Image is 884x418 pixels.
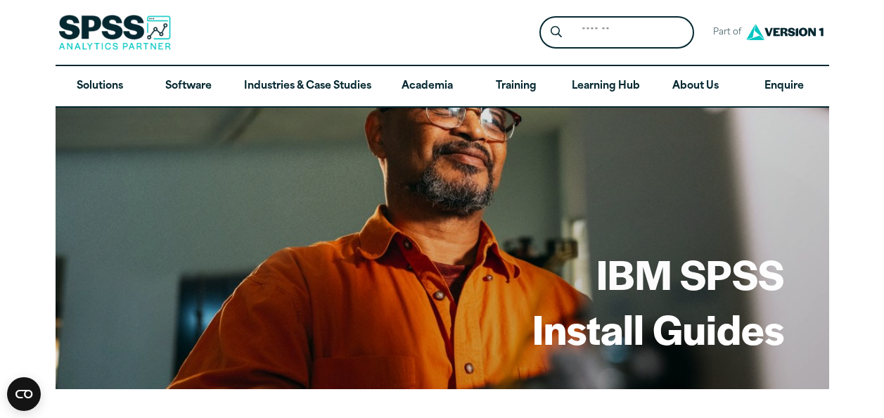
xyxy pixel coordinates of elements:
a: Learning Hub [560,66,651,107]
a: Training [471,66,560,107]
a: Industries & Case Studies [233,66,383,107]
nav: Desktop version of site main menu [56,66,829,107]
svg: Search magnifying glass icon [551,26,562,38]
button: Open CMP widget [7,377,41,411]
a: Academia [383,66,471,107]
h1: IBM SPSS Install Guides [532,246,784,355]
button: Search magnifying glass icon [543,20,569,46]
a: About Us [651,66,740,107]
form: Site Header Search Form [539,16,694,49]
a: Solutions [56,66,144,107]
img: SPSS Analytics Partner [58,15,171,50]
a: Software [144,66,233,107]
span: Part of [705,23,743,43]
img: Version1 Logo [743,19,827,45]
a: Enquire [740,66,828,107]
